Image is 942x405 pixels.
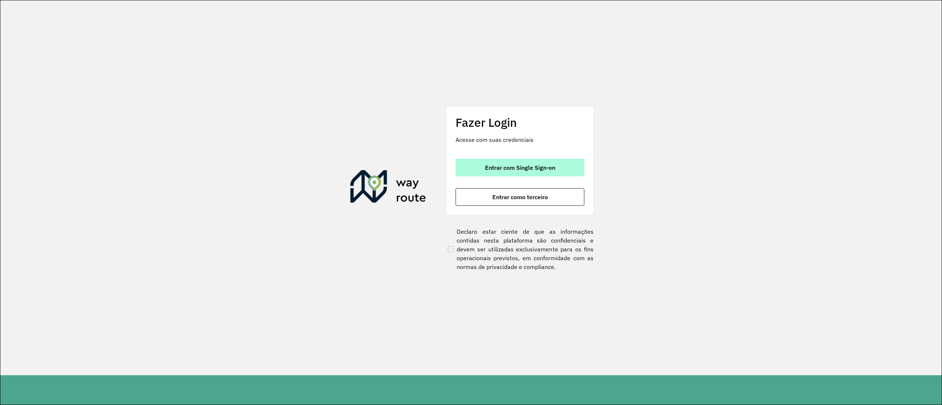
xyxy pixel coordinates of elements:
h2: Fazer Login [456,115,584,129]
button: button [456,159,584,176]
span: Entrar como terceiro [492,194,548,200]
img: Roteirizador AmbevTech [350,170,426,205]
label: Declaro estar ciente de que as informações contidas nesta plataforma são confidenciais e devem se... [446,227,594,271]
button: button [456,188,584,206]
p: Acesse com suas credenciais [456,135,584,144]
span: Entrar com Single Sign-on [485,165,555,171]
